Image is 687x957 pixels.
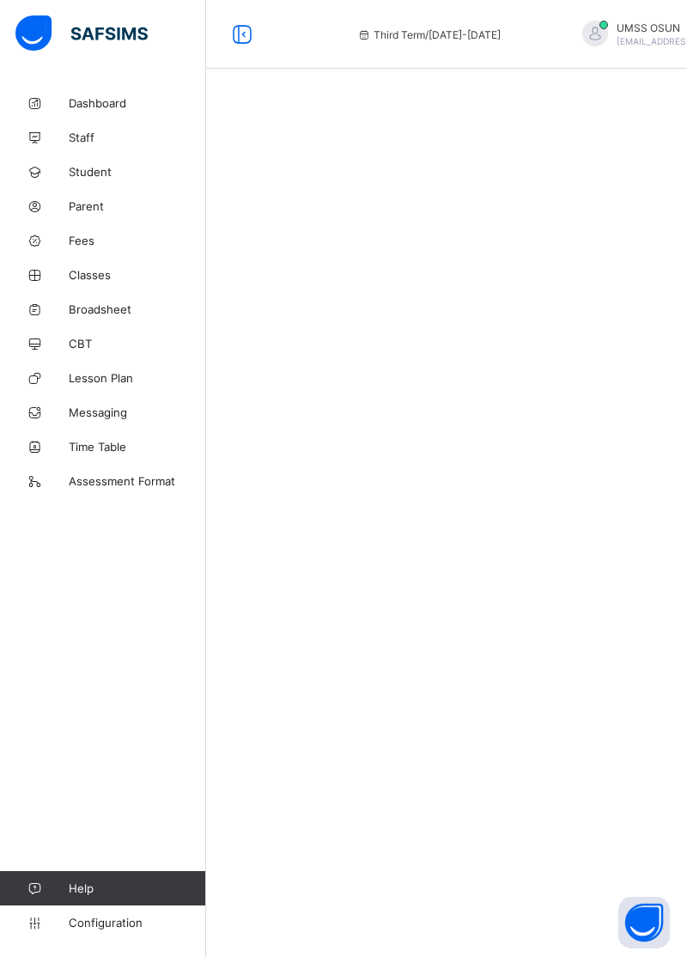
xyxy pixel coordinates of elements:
span: Help [69,881,205,895]
button: Open asap [618,897,670,948]
span: Broadsheet [69,302,206,316]
span: Assessment Format [69,474,206,488]
span: Fees [69,234,206,247]
img: safsims [15,15,148,52]
span: CBT [69,337,206,350]
span: Staff [69,131,206,144]
span: Classes [69,268,206,282]
span: Student [69,165,206,179]
span: Configuration [69,916,205,930]
span: session/term information [356,28,501,41]
span: Time Table [69,440,206,454]
span: Messaging [69,405,206,419]
span: Dashboard [69,96,206,110]
span: Parent [69,199,206,213]
span: Lesson Plan [69,371,206,385]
